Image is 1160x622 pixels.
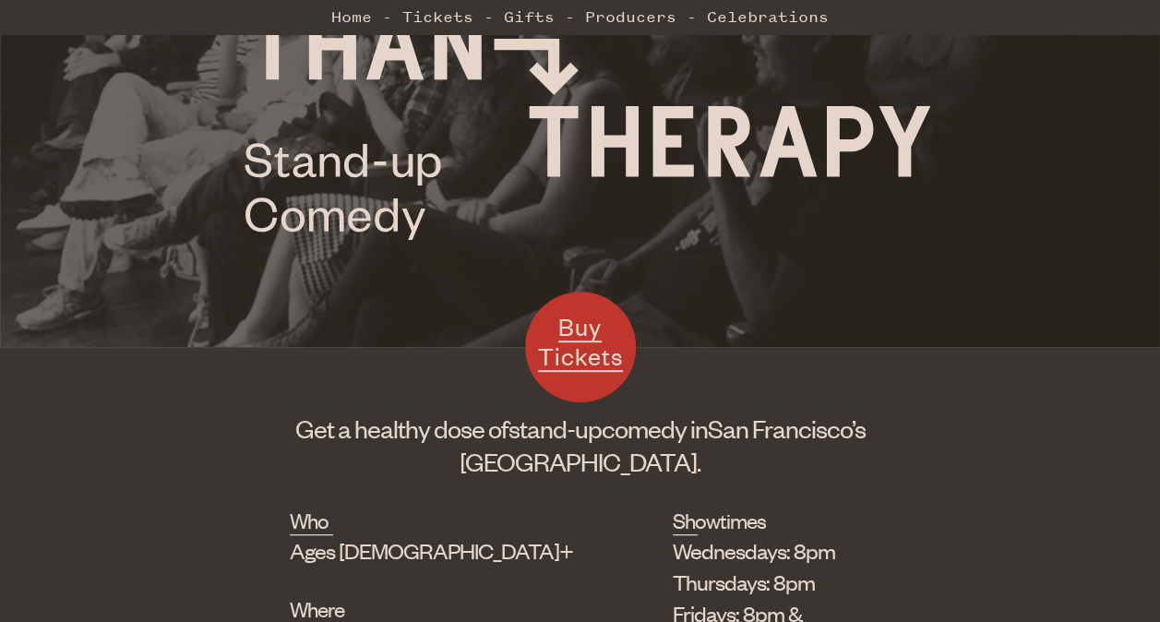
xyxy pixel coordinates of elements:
[525,292,636,402] a: Buy Tickets
[290,412,870,478] h1: Get a healthy dose of comedy in
[673,506,699,535] h2: Showtimes
[508,413,602,444] span: stand-up
[290,535,580,567] div: Ages [DEMOGRAPHIC_DATA]+
[673,567,843,598] li: Thursdays: 8pm
[673,535,843,567] li: Wednesdays: 8pm
[538,311,623,371] span: Buy Tickets
[460,446,700,477] span: [GEOGRAPHIC_DATA].
[708,413,866,444] span: San Francisco’s
[290,506,333,535] h2: Who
